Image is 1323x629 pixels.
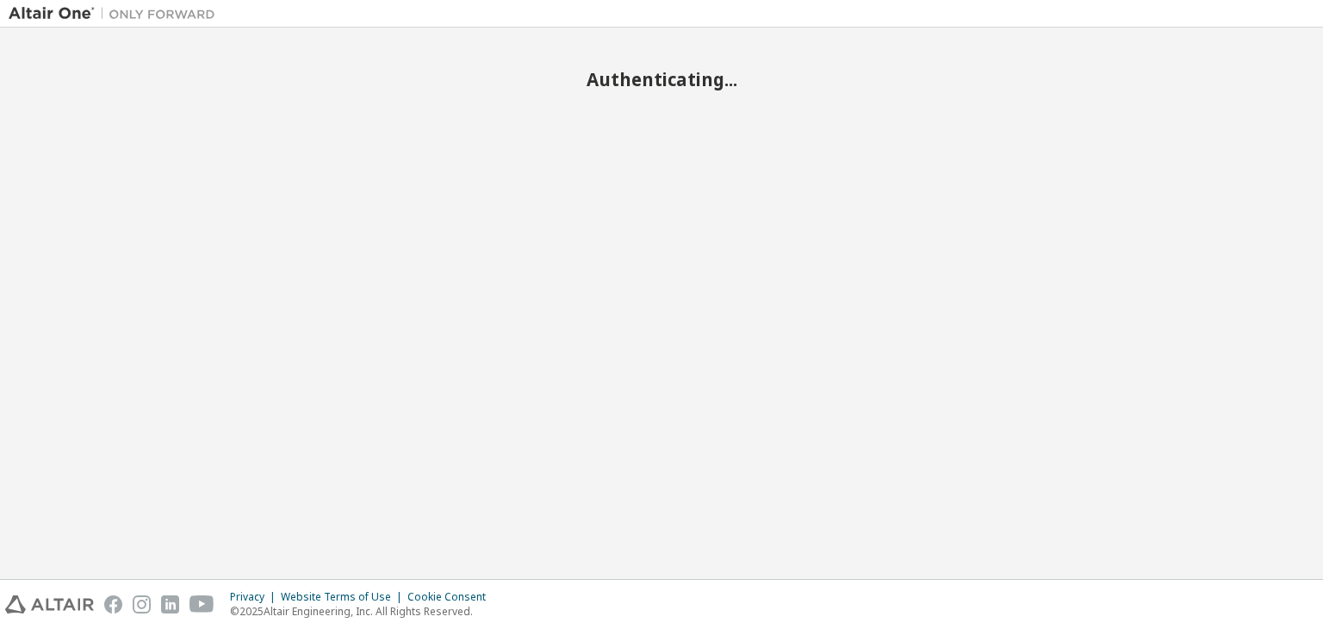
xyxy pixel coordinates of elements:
[230,590,281,604] div: Privacy
[189,595,214,613] img: youtube.svg
[9,68,1314,90] h2: Authenticating...
[133,595,151,613] img: instagram.svg
[281,590,407,604] div: Website Terms of Use
[407,590,496,604] div: Cookie Consent
[5,595,94,613] img: altair_logo.svg
[161,595,179,613] img: linkedin.svg
[104,595,122,613] img: facebook.svg
[9,5,224,22] img: Altair One
[230,604,496,619] p: © 2025 Altair Engineering, Inc. All Rights Reserved.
